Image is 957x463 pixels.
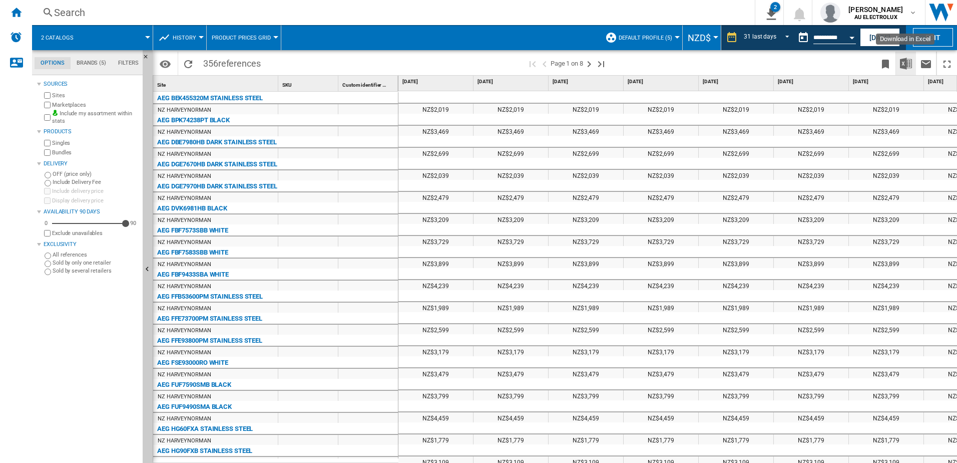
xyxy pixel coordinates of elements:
[158,370,211,380] div: NZ HARVEYNORMAN
[851,76,923,88] div: [DATE]
[45,269,51,275] input: Sold by several retailers
[774,104,848,114] div: NZ$2,019
[774,170,848,180] div: NZ$2,039
[158,171,211,181] div: NZ HARVEYNORMAN
[473,324,548,334] div: NZ$2,599
[624,434,698,444] div: NZ$1,779
[853,78,921,85] span: [DATE]
[53,251,139,259] label: All references
[41,35,74,41] span: 2 catalogs
[52,187,139,195] label: Include delivery price
[619,35,672,41] span: Default profile (5)
[45,180,51,186] input: Include Delivery Fee
[157,401,232,413] div: AEG FUF9490SMA BLACK
[849,390,923,400] div: NZ$3,799
[473,236,548,246] div: NZ$3,729
[52,101,139,109] label: Marketplaces
[44,80,139,88] div: Sources
[699,104,773,114] div: NZ$2,019
[701,76,773,88] div: [DATE]
[549,214,623,224] div: NZ$3,209
[158,348,211,358] div: NZ HARVEYNORMAN
[340,76,398,91] div: Sort None
[774,236,848,246] div: NZ$3,729
[688,33,711,43] span: NZD$
[774,346,848,356] div: NZ$3,179
[158,25,201,50] div: History
[624,324,698,334] div: NZ$2,599
[280,76,338,91] div: SKU Sort None
[473,434,548,444] div: NZ$1,779
[158,326,211,336] div: NZ HARVEYNORMAN
[44,188,51,194] input: Include delivery price
[774,214,848,224] div: NZ$3,209
[398,324,473,334] div: NZ$2,599
[475,76,548,88] div: [DATE]
[849,170,923,180] div: NZ$2,039
[624,346,698,356] div: NZ$3,179
[549,236,623,246] div: NZ$3,729
[473,126,548,136] div: NZ$3,469
[527,52,539,75] button: First page
[473,412,548,422] div: NZ$4,459
[875,52,895,75] button: Bookmark this report
[549,104,623,114] div: NZ$2,019
[157,445,252,457] div: AEG HG90FXB STAINLESS STEEL
[549,412,623,422] div: NZ$4,459
[218,58,261,69] span: references
[158,304,211,314] div: NZ HARVEYNORMAN
[158,392,211,402] div: NZ HARVEYNORMAN
[774,412,848,422] div: NZ$4,459
[849,302,923,312] div: NZ$1,989
[398,170,473,180] div: NZ$2,039
[549,258,623,268] div: NZ$3,899
[860,28,900,47] button: [DATE]
[398,148,473,158] div: NZ$2,699
[774,390,848,400] div: NZ$3,799
[595,52,607,75] button: Last page
[849,280,923,290] div: NZ$4,239
[398,412,473,422] div: NZ$4,459
[53,267,139,275] label: Sold by several retailers
[549,346,623,356] div: NZ$3,179
[157,180,277,192] div: AEG DGE7970HB DARK STAINLESS STEEL
[473,302,548,312] div: NZ$1,989
[473,148,548,158] div: NZ$2,699
[473,258,548,268] div: NZ$3,899
[340,76,398,91] div: Custom identifier Sort None
[45,253,51,259] input: All references
[849,192,923,202] div: NZ$2,479
[398,346,473,356] div: NZ$3,179
[42,219,50,227] div: 0
[549,126,623,136] div: NZ$3,469
[173,35,196,41] span: History
[398,302,473,312] div: NZ$1,989
[158,436,211,446] div: NZ HARVEYNORMAN
[774,434,848,444] div: NZ$1,779
[549,368,623,378] div: NZ$3,479
[624,236,698,246] div: NZ$3,729
[793,28,813,48] button: md-calendar
[155,76,278,91] div: Sort None
[699,126,773,136] div: NZ$3,469
[212,25,276,50] div: Product prices grid
[699,258,773,268] div: NZ$3,899
[280,76,338,91] div: Sort None
[688,25,716,50] button: NZD$
[683,25,721,50] md-menu: Currency
[52,92,139,99] label: Sites
[549,324,623,334] div: NZ$2,599
[699,170,773,180] div: NZ$2,039
[178,52,198,75] button: Reload
[774,280,848,290] div: NZ$4,239
[699,412,773,422] div: NZ$4,459
[549,434,623,444] div: NZ$1,779
[699,148,773,158] div: NZ$2,699
[583,52,595,75] button: Next page
[624,126,698,136] div: NZ$3,469
[619,25,677,50] button: Default profile (5)
[854,14,897,21] b: AU ELECTROLUX
[770,2,780,12] div: 2
[45,261,51,267] input: Sold by only one retailer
